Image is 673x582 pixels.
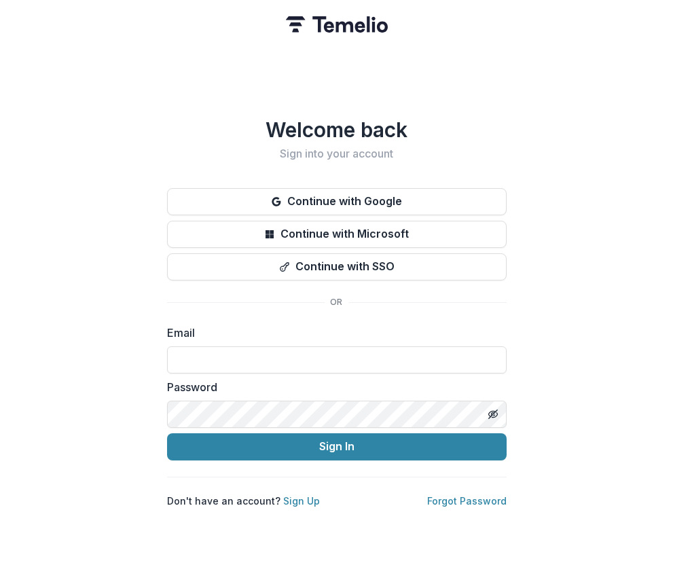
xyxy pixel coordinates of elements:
p: Don't have an account? [167,494,320,508]
img: Temelio [286,16,388,33]
a: Sign Up [283,495,320,507]
button: Continue with SSO [167,253,507,280]
button: Sign In [167,433,507,460]
a: Forgot Password [427,495,507,507]
button: Continue with Google [167,188,507,215]
label: Password [167,379,498,395]
button: Toggle password visibility [482,403,504,425]
button: Continue with Microsoft [167,221,507,248]
label: Email [167,325,498,341]
h2: Sign into your account [167,147,507,160]
h1: Welcome back [167,117,507,142]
